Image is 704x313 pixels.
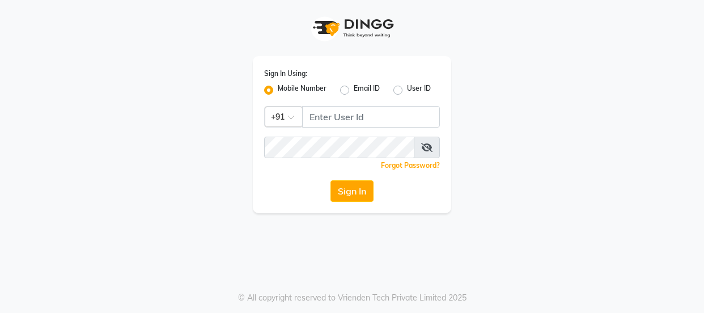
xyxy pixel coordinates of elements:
label: Sign In Using: [264,69,307,79]
img: logo1.svg [307,11,397,45]
label: Mobile Number [278,83,326,97]
a: Forgot Password? [381,161,440,170]
input: Username [264,137,414,158]
label: User ID [407,83,431,97]
button: Sign In [330,180,374,202]
input: Username [302,106,440,128]
label: Email ID [354,83,380,97]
